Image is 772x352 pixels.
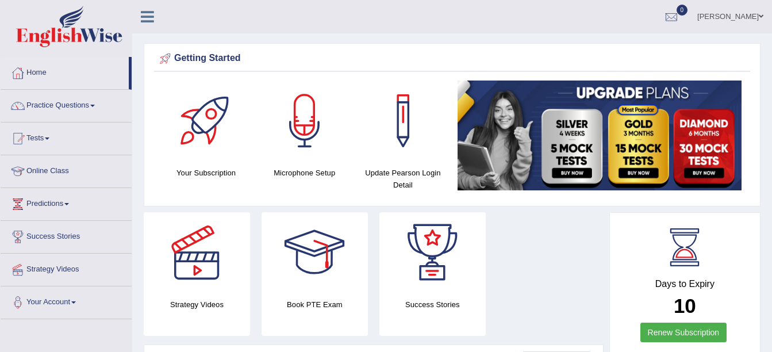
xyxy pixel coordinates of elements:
[674,294,696,317] b: 10
[157,50,747,67] div: Getting Started
[1,123,132,151] a: Tests
[1,57,129,86] a: Home
[1,254,132,282] a: Strategy Videos
[359,167,446,191] h4: Update Pearson Login Detail
[1,188,132,217] a: Predictions
[1,155,132,184] a: Online Class
[458,81,742,190] img: small5.jpg
[1,286,132,315] a: Your Account
[261,167,348,179] h4: Microphone Setup
[262,299,368,311] h4: Book PTE Exam
[623,279,747,289] h4: Days to Expiry
[1,221,132,250] a: Success Stories
[144,299,250,311] h4: Strategy Videos
[677,5,688,16] span: 0
[163,167,249,179] h4: Your Subscription
[1,90,132,118] a: Practice Questions
[379,299,486,311] h4: Success Stories
[640,323,727,342] a: Renew Subscription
